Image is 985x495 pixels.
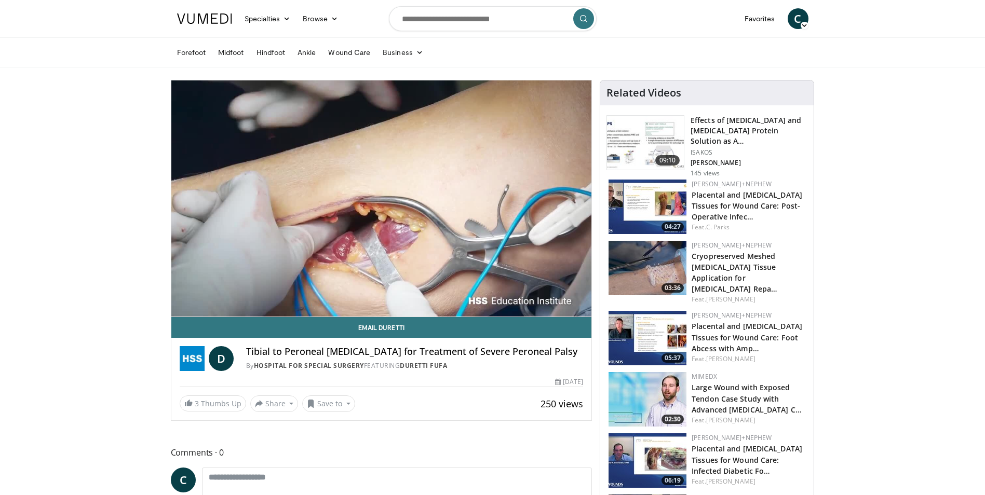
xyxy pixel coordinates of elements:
[209,346,234,371] a: D
[212,42,250,63] a: Midfoot
[692,190,802,222] a: Placental and [MEDICAL_DATA] Tissues for Wound Care: Post-Operative Infec…
[609,433,686,488] a: 06:19
[662,222,684,231] span: 04:27
[171,446,592,459] span: Comments 0
[692,354,805,364] div: Feat.
[738,8,781,29] a: Favorites
[662,353,684,363] span: 05:37
[171,317,592,338] a: Email Duretti
[692,477,805,486] div: Feat.
[609,180,686,234] img: 764bfa88-b6fe-4ea7-937c-1cdc9843f925.150x105_q85_crop-smart_upscale.jpg
[609,311,686,365] img: c983a370-0201-431e-8145-39ee4e861e9b.150x105_q85_crop-smart_upscale.jpg
[662,283,684,293] span: 03:36
[376,42,429,63] a: Business
[541,397,583,410] span: 250 views
[691,169,720,177] p: 145 views
[662,476,684,485] span: 06:19
[609,433,686,488] img: 4fc9daea-014d-4df6-917c-46cd0bcce8d2.150x105_q85_crop-smart_upscale.jpg
[609,372,686,427] img: 36fb20df-231b-421f-8556-b0cd568f6721.150x105_q85_crop-smart_upscale.jpg
[609,180,686,234] a: 04:27
[171,467,196,492] a: C
[177,13,232,24] img: VuMedi Logo
[246,361,584,370] div: By FEATURING
[692,321,802,353] a: Placental and [MEDICAL_DATA] Tissues for Wound Care: Foot Abcess with Amp…
[171,42,212,63] a: Forefoot
[238,8,297,29] a: Specialties
[788,8,808,29] a: C
[655,155,680,166] span: 09:10
[291,42,322,63] a: Ankle
[302,395,355,412] button: Save to
[606,115,807,177] a: 09:10 Effects of [MEDICAL_DATA] and [MEDICAL_DATA] Protein Solution as A… ISAKOS [PERSON_NAME] 14...
[706,223,730,231] a: C. Parks
[691,159,807,167] p: [PERSON_NAME]
[692,241,772,250] a: [PERSON_NAME]+Nephew
[322,42,376,63] a: Wound Care
[180,346,205,371] img: Hospital for Special Surgery
[692,223,805,232] div: Feat.
[400,361,447,370] a: Duretti Fufa
[692,444,802,475] a: Placental and [MEDICAL_DATA] Tissues for Wound Care: Infected Diabetic Fo…
[706,295,755,304] a: [PERSON_NAME]
[692,311,772,320] a: [PERSON_NAME]+Nephew
[389,6,597,31] input: Search topics, interventions
[706,477,755,486] a: [PERSON_NAME]
[692,251,777,294] a: Cryopreserved Meshed [MEDICAL_DATA] Tissue Application for [MEDICAL_DATA] Repa…
[706,354,755,363] a: [PERSON_NAME]
[555,377,583,387] div: [DATE]
[609,311,686,365] a: 05:37
[246,346,584,357] h4: Tibial to Peroneal [MEDICAL_DATA] for Treatment of Severe Peroneal Palsy
[296,8,344,29] a: Browse
[692,180,772,188] a: [PERSON_NAME]+Nephew
[692,433,772,442] a: [PERSON_NAME]+Nephew
[171,80,592,317] video-js: Video Player
[609,372,686,427] a: 02:30
[607,116,684,170] img: 2c252fc5-7f2d-47de-858b-68d92ec935af.150x105_q85_crop-smart_upscale.jpg
[609,241,686,295] a: 03:36
[706,416,755,424] a: [PERSON_NAME]
[250,395,299,412] button: Share
[692,372,717,381] a: MIMEDX
[692,382,802,414] a: Large Wound with Exposed Tendon Case Study with Advanced [MEDICAL_DATA] C…
[254,361,364,370] a: Hospital for Special Surgery
[250,42,292,63] a: Hindfoot
[692,295,805,304] div: Feat.
[180,395,246,411] a: 3 Thumbs Up
[692,416,805,425] div: Feat.
[691,148,807,157] p: ISAKOS
[691,115,807,146] h3: Effects of [MEDICAL_DATA] and [MEDICAL_DATA] Protein Solution as A…
[662,415,684,424] span: 02:30
[195,398,199,408] span: 3
[606,87,681,99] h4: Related Videos
[609,241,686,295] img: e4189c61-36c3-4091-9106-140ec040afef.150x105_q85_crop-smart_upscale.jpg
